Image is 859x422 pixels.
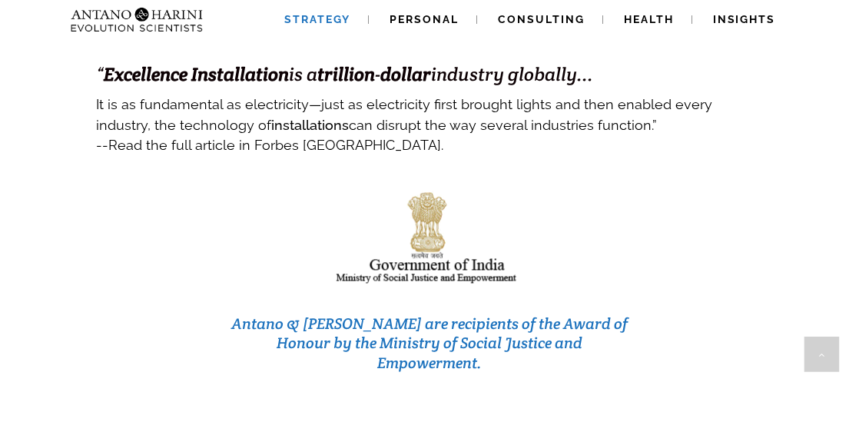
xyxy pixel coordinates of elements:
[335,188,524,287] img: india-logo1
[390,13,459,25] span: Personal
[317,62,375,86] strong: trillion
[104,62,289,86] strong: Excellence Installation
[96,96,712,132] span: It is as fundamental as electricity—just as electricity first brought lights and then enabled eve...
[108,137,443,153] span: Read the full article in Forbes [GEOGRAPHIC_DATA].
[96,62,593,86] span: “ is a - industry globally...
[498,13,585,25] span: Consulting
[713,13,776,25] span: Insights
[108,128,443,156] a: Read the full article in Forbes [GEOGRAPHIC_DATA].
[271,117,349,133] strong: installations
[227,315,632,374] h3: Antano & [PERSON_NAME] are recipients of the Award of Honour by the Ministry of Social Justice an...
[380,62,431,86] strong: dollar
[96,137,108,153] span: --
[284,13,350,25] span: Strategy
[624,13,674,25] span: Health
